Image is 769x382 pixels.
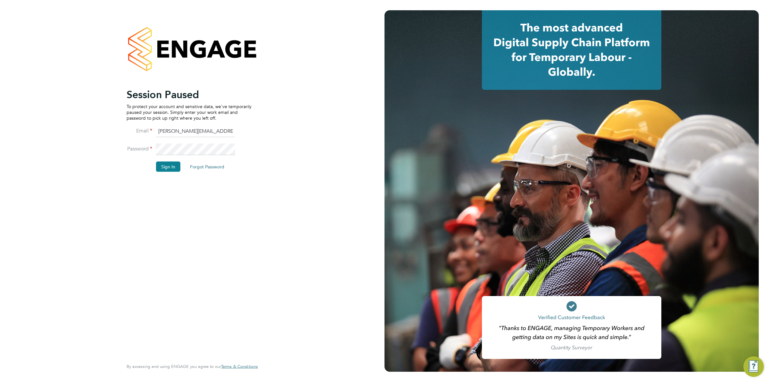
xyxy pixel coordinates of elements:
a: Terms & Conditions [221,364,258,369]
label: Password [127,145,152,152]
span: By accessing and using ENGAGE you agree to our [127,364,258,369]
h2: Session Paused [127,88,252,101]
label: Email [127,127,152,134]
button: Forgot Password [185,161,229,172]
button: Engage Resource Center [743,356,764,377]
button: Sign In [156,161,180,172]
p: To protect your account and sensitive data, we've temporarily paused your session. Simply enter y... [127,103,252,121]
input: Enter your work email... [156,126,235,137]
